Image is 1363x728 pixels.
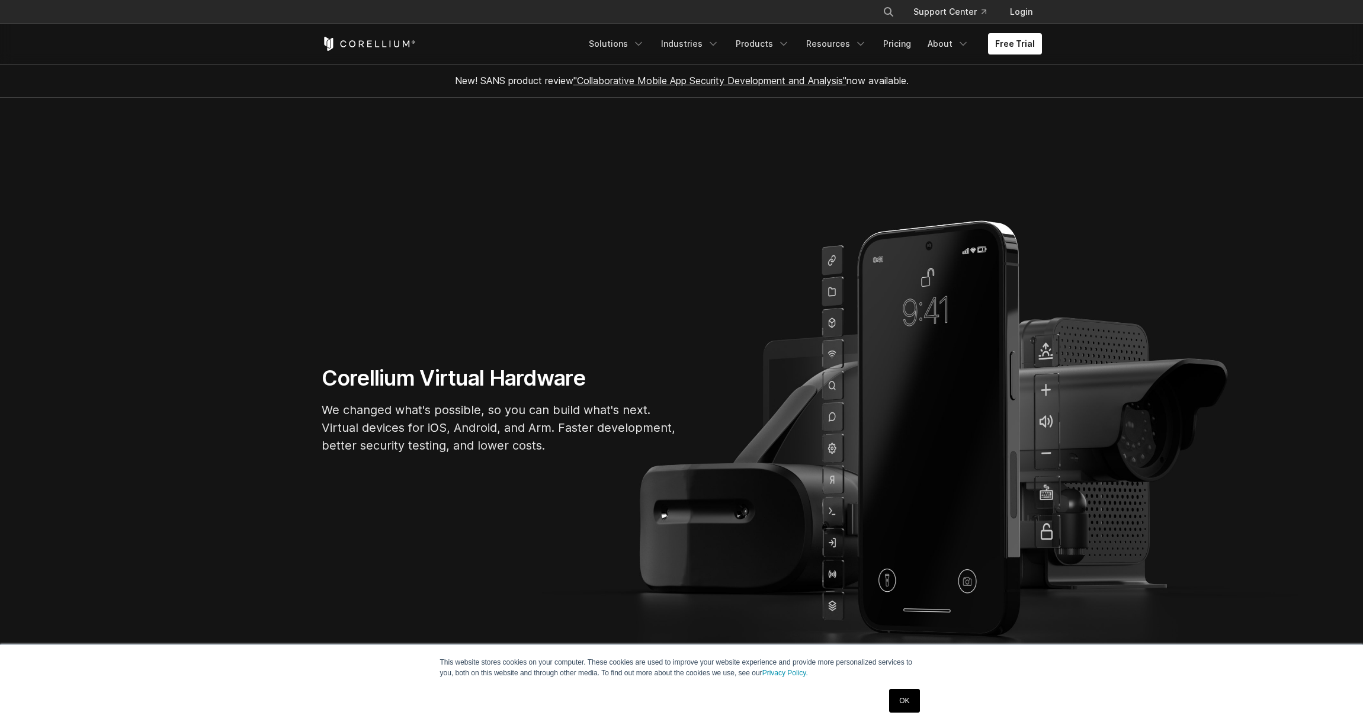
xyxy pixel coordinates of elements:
p: We changed what's possible, so you can build what's next. Virtual devices for iOS, Android, and A... [322,401,677,454]
a: Industries [654,33,726,54]
a: OK [889,689,919,713]
a: Privacy Policy. [762,669,808,677]
a: About [921,33,976,54]
span: New! SANS product review now available. [455,75,909,86]
button: Search [878,1,899,23]
a: Free Trial [988,33,1042,54]
a: Support Center [904,1,996,23]
div: Navigation Menu [582,33,1042,54]
a: Pricing [876,33,918,54]
a: "Collaborative Mobile App Security Development and Analysis" [573,75,846,86]
a: Resources [799,33,874,54]
a: Corellium Home [322,37,416,51]
a: Login [1000,1,1042,23]
h1: Corellium Virtual Hardware [322,365,677,392]
a: Products [729,33,797,54]
a: Solutions [582,33,652,54]
div: Navigation Menu [868,1,1042,23]
p: This website stores cookies on your computer. These cookies are used to improve your website expe... [440,657,923,678]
